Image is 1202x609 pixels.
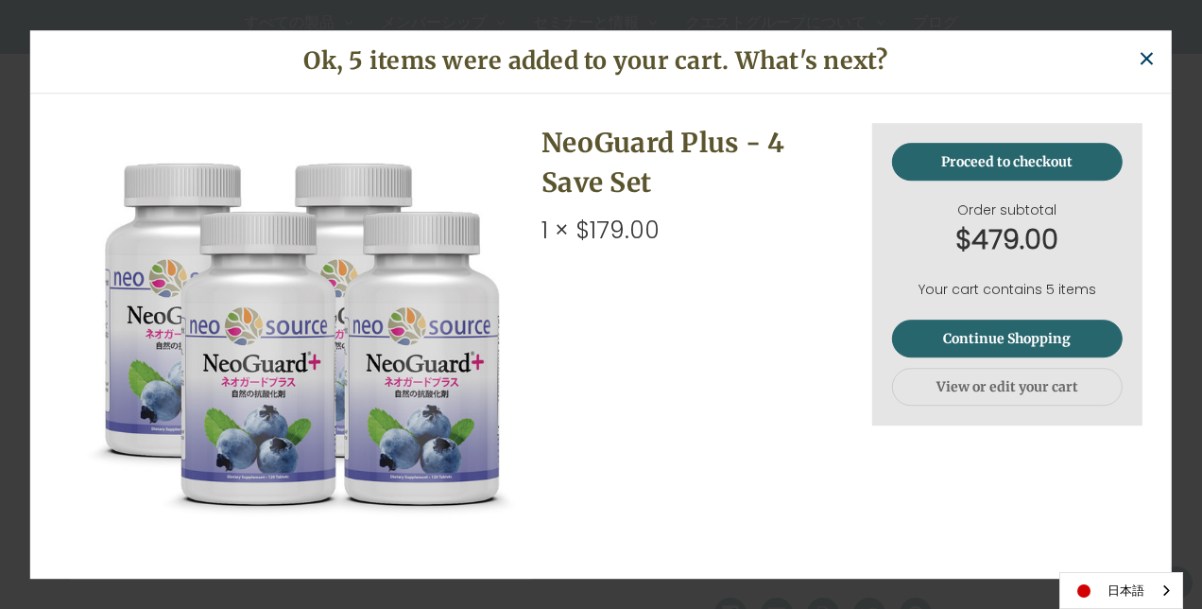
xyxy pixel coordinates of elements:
h2: NeoGuard Plus - 4 Save Set [541,123,851,202]
img: NeoGuard Plus - 4 Save Set [79,123,522,565]
div: Language [1059,572,1183,609]
a: View or edit your cart [891,368,1122,406]
strong: $479.00 [891,220,1122,260]
a: Proceed to checkout [891,143,1122,181]
a: 日本語 [1060,573,1182,608]
aside: Language selected: 日本語 [1059,572,1183,609]
p: Your cart contains 5 items [891,280,1122,300]
h1: Ok, 5 items were added to your cart. What's next? [60,43,1131,79]
div: 1 × $179.00 [541,213,851,249]
div: Order subtotal [891,200,1122,260]
a: Continue Shopping [891,320,1122,357]
span: × [1138,38,1156,80]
